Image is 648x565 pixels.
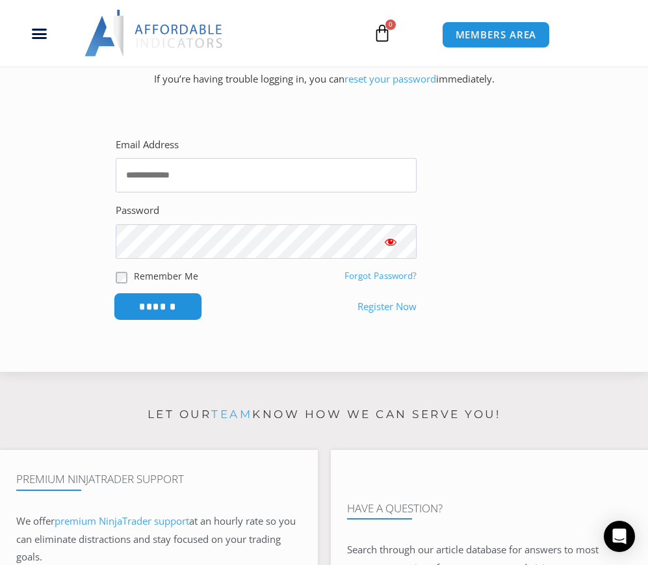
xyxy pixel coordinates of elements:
[55,514,189,527] a: premium NinjaTrader support
[211,408,252,421] a: team
[84,10,224,57] img: LogoAI | Affordable Indicators – NinjaTrader
[344,72,436,85] a: reset your password
[134,269,198,283] label: Remember Me
[7,21,71,46] div: Menu Toggle
[16,514,55,527] span: We offer
[357,298,417,316] a: Register Now
[347,502,632,515] h4: Have A Question?
[23,52,625,88] p: If you’re having trouble logging in, you can immediately.
[365,224,417,259] button: Show password
[354,14,411,52] a: 0
[604,521,635,552] div: Open Intercom Messenger
[344,270,417,282] a: Forgot Password?
[116,202,159,220] label: Password
[16,473,302,486] h4: Premium NinjaTrader Support
[116,136,179,154] label: Email Address
[442,21,551,48] a: MEMBERS AREA
[385,20,396,30] span: 0
[16,514,296,564] span: at an hourly rate so you can eliminate distractions and stay focused on your trading goals.
[456,30,537,40] span: MEMBERS AREA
